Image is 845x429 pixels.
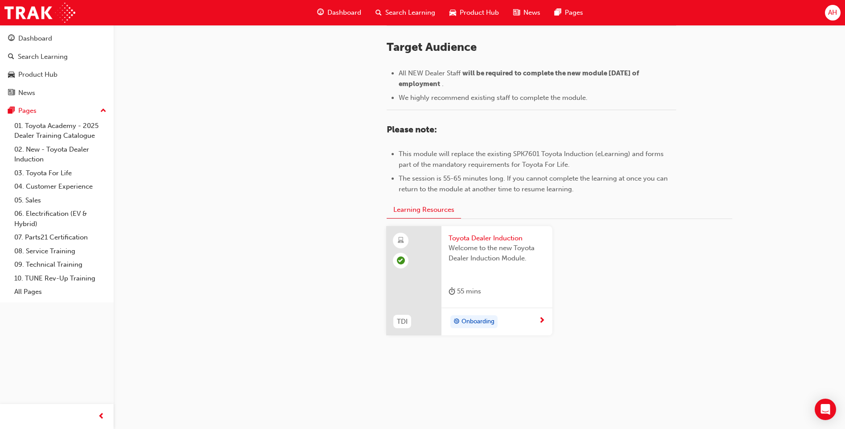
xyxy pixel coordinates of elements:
[18,33,52,44] div: Dashboard
[11,194,110,207] a: 05. Sales
[449,286,455,297] span: duration-icon
[565,8,583,18] span: Pages
[399,69,641,88] span: will be required to complete the new module [DATE] of employment
[368,4,442,22] a: search-iconSearch Learning
[399,69,461,77] span: All NEW Dealer Staff
[98,411,105,422] span: prev-icon
[442,4,506,22] a: car-iconProduct Hub
[815,399,836,420] div: Open Intercom Messenger
[449,243,545,263] span: Welcome to the new Toyota Dealer Induction Module.
[513,7,520,18] span: news-icon
[461,317,494,327] span: Onboarding
[100,105,106,117] span: up-icon
[11,143,110,166] a: 02. New - Toyota Dealer Induction
[4,103,110,119] button: Pages
[399,150,665,169] span: This module will replace the existing SPK7601 Toyota Induction (eLearning) and forms part of the ...
[4,49,110,65] a: Search Learning
[11,272,110,285] a: 10. TUNE Rev-Up Training
[547,4,590,22] a: pages-iconPages
[11,207,110,231] a: 06. Electrification (EV & Hybrid)
[387,40,477,54] span: Target Audience
[399,174,669,193] span: The session is 55-65 minutes long. If you cannot complete the learning at once you can return to ...
[11,285,110,299] a: All Pages
[18,88,35,98] div: News
[11,166,110,180] a: 03. Toyota For Life
[8,107,15,115] span: pages-icon
[8,71,15,79] span: car-icon
[385,8,435,18] span: Search Learning
[11,244,110,258] a: 08. Service Training
[4,85,110,101] a: News
[4,29,110,103] button: DashboardSearch LearningProduct HubNews
[449,7,456,18] span: car-icon
[460,8,499,18] span: Product Hub
[397,317,408,327] span: TDI
[310,4,368,22] a: guage-iconDashboard
[18,70,57,80] div: Product Hub
[317,7,324,18] span: guage-icon
[442,80,444,88] span: .
[453,316,460,328] span: target-icon
[398,235,404,247] span: learningResourceType_ELEARNING-icon
[11,119,110,143] a: 01. Toyota Academy - 2025 Dealer Training Catalogue
[11,180,110,194] a: 04. Customer Experience
[399,94,588,102] span: We highly recommend existing staff to complete the module.
[387,201,461,219] button: Learning Resources
[506,4,547,22] a: news-iconNews
[449,233,545,243] span: Toyota Dealer Induction
[18,106,37,116] div: Pages
[11,231,110,244] a: 07. Parts21 Certification
[828,8,837,18] span: AH
[539,317,545,325] span: next-icon
[4,66,110,83] a: Product Hub
[8,35,15,43] span: guage-icon
[327,8,361,18] span: Dashboard
[555,7,561,18] span: pages-icon
[8,53,14,61] span: search-icon
[523,8,540,18] span: News
[386,226,552,336] a: TDIToyota Dealer InductionWelcome to the new Toyota Dealer Induction Module.duration-icon 55 mins...
[387,124,437,135] span: Please note:
[4,30,110,47] a: Dashboard
[397,256,405,264] span: learningRecordVerb_PASS-icon
[18,52,68,62] div: Search Learning
[449,286,481,297] div: 55 mins
[8,89,15,97] span: news-icon
[376,7,382,18] span: search-icon
[11,258,110,272] a: 09. Technical Training
[825,5,841,21] button: AH
[4,3,75,23] img: Trak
